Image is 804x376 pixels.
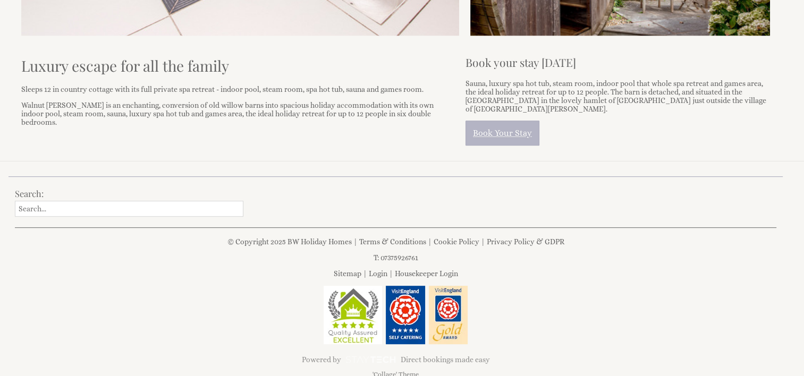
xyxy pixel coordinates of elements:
a: Book Your Stay [466,121,539,146]
a: Terms & Conditions [359,237,426,246]
img: Visit England - Gold Award [429,286,468,344]
img: Sleeps12.com - Quality Assured - 5 Star Excellent Award [324,286,382,344]
input: Search... [15,201,243,217]
a: © Copyright 2025 BW Holiday Homes [227,237,352,246]
span: | [389,269,393,278]
p: Sauna, luxury spa hot tub, steam room, indoor pool that whole spa retreat and games area, the ide... [466,79,770,113]
h3: Search: [15,187,243,199]
p: Sleeps 12 in country cottage with its full private spa retreat - indoor pool, steam room, spa hot... [21,85,453,93]
img: scrumpy.png [345,353,396,366]
span: | [363,269,367,278]
span: | [353,237,358,246]
span: | [481,237,485,246]
p: Walnut [PERSON_NAME] is an enchanting, conversion of old willow barns into spacious holiday accom... [21,101,453,126]
a: Sitemap [334,269,361,278]
img: Visit England - Self Catering - 5 Star Award [386,286,425,344]
a: Cookie Policy [434,237,479,246]
span: | [428,237,432,246]
h1: Luxury escape for all the family [21,56,453,75]
a: Privacy Policy & GDPR [487,237,564,246]
a: Housekeeper Login [395,269,458,278]
a: Login [369,269,387,278]
h2: Book your stay [DATE] [466,55,770,70]
a: Powered byDirect bookings made easy [15,351,776,369]
a: T: 07375926761 [374,253,418,262]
